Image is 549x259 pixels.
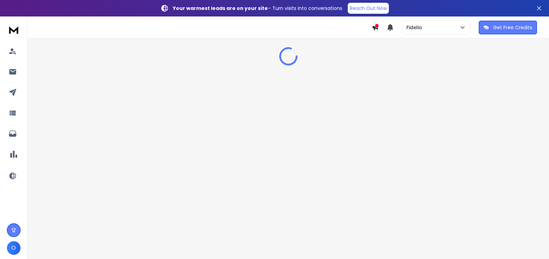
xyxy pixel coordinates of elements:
button: O [7,241,21,255]
p: Get Free Credits [493,24,532,31]
strong: Your warmest leads are on your site [173,5,268,12]
a: Reach Out Now [348,3,389,14]
p: Fidelio [406,24,425,31]
p: Reach Out Now [350,5,387,12]
img: logo [7,23,21,36]
button: Get Free Credits [479,21,537,34]
p: – Turn visits into conversations [173,5,342,12]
